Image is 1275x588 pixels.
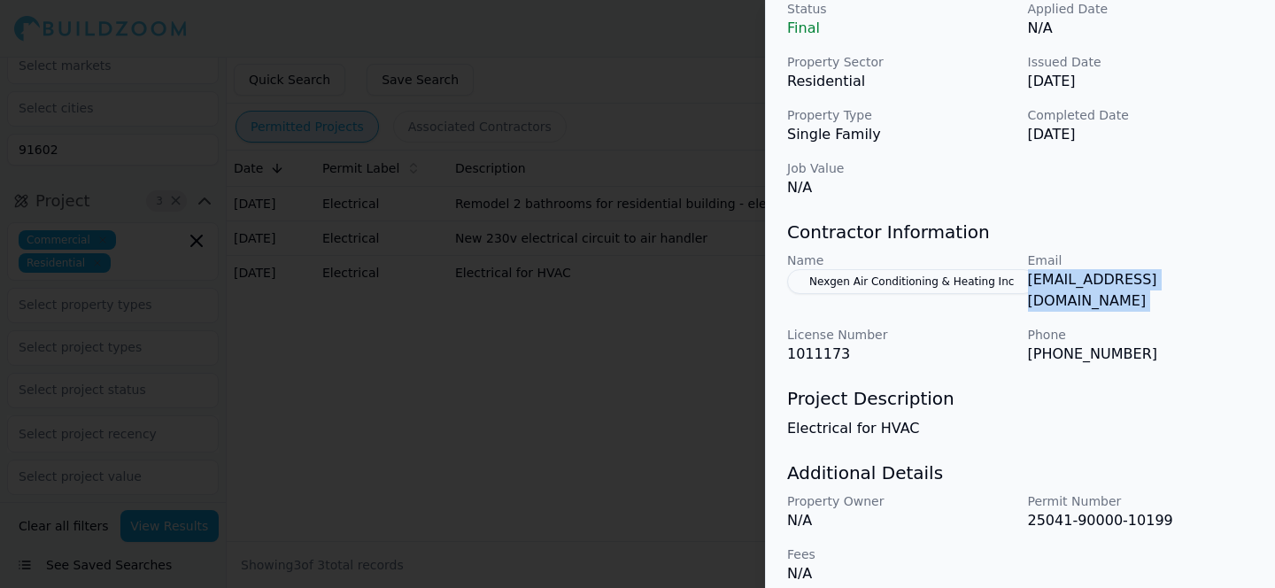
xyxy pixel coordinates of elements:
[787,510,1014,531] p: N/A
[787,220,1254,244] h3: Contractor Information
[1028,510,1255,531] p: 25041-90000-10199
[787,326,1014,344] p: License Number
[787,269,1036,294] button: Nexgen Air Conditioning & Heating Inc
[1028,106,1255,124] p: Completed Date
[1028,269,1255,312] p: [EMAIL_ADDRESS][DOMAIN_NAME]
[787,386,1254,411] h3: Project Description
[1028,124,1255,145] p: [DATE]
[1028,251,1255,269] p: Email
[787,563,1014,584] p: N/A
[787,18,1014,39] p: Final
[787,106,1014,124] p: Property Type
[1028,71,1255,92] p: [DATE]
[787,545,1014,563] p: Fees
[1028,18,1255,39] p: N/A
[787,71,1014,92] p: Residential
[1028,53,1255,71] p: Issued Date
[787,124,1014,145] p: Single Family
[787,53,1014,71] p: Property Sector
[787,418,1254,439] p: Electrical for HVAC
[787,251,1014,269] p: Name
[1028,492,1255,510] p: Permit Number
[787,460,1254,485] h3: Additional Details
[787,177,1014,198] p: N/A
[787,344,1014,365] p: 1011173
[1028,344,1255,365] p: [PHONE_NUMBER]
[1028,326,1255,344] p: Phone
[787,159,1014,177] p: Job Value
[787,492,1014,510] p: Property Owner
